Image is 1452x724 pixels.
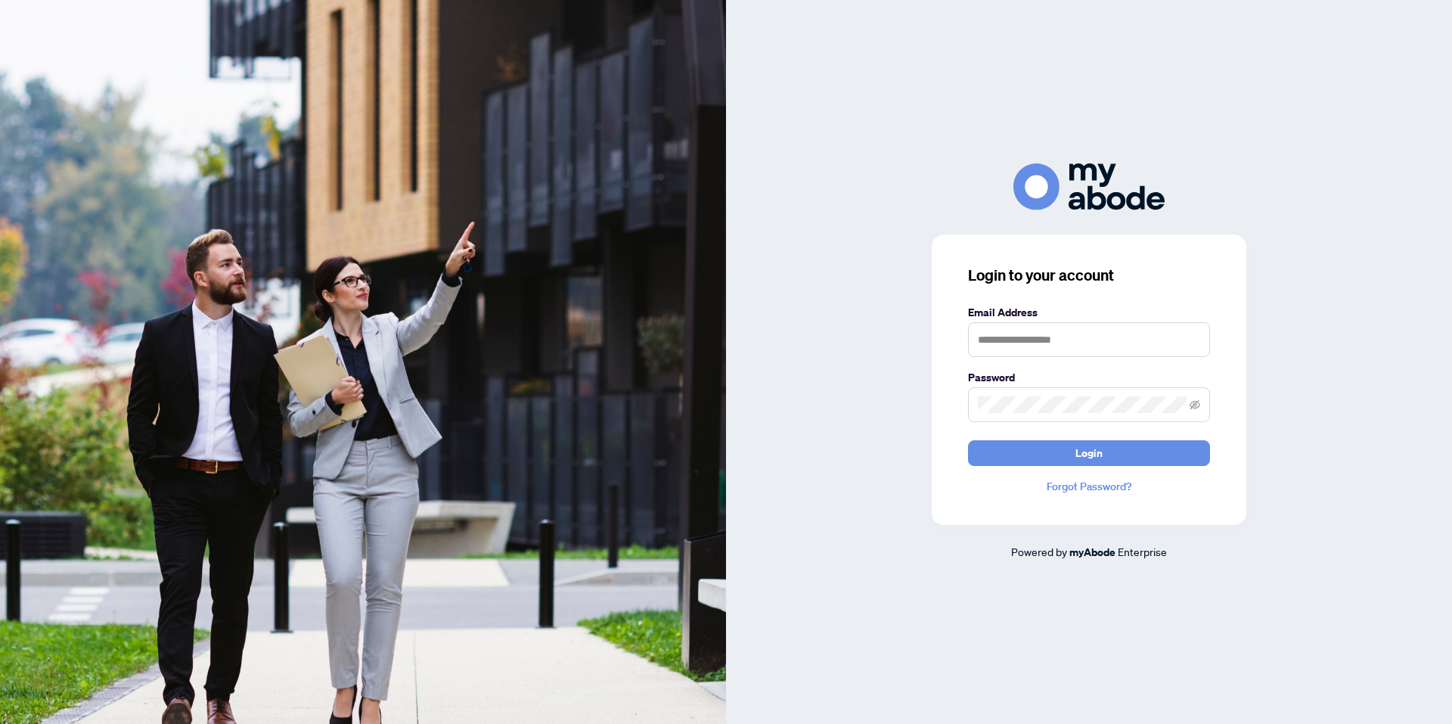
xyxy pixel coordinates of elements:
span: Powered by [1011,545,1067,558]
label: Email Address [968,304,1210,321]
span: Login [1075,441,1103,465]
span: eye-invisible [1190,399,1200,410]
button: Login [968,440,1210,466]
h3: Login to your account [968,265,1210,286]
span: Enterprise [1118,545,1167,558]
label: Password [968,369,1210,386]
img: ma-logo [1013,163,1165,210]
a: Forgot Password? [968,478,1210,495]
a: myAbode [1069,544,1115,561]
